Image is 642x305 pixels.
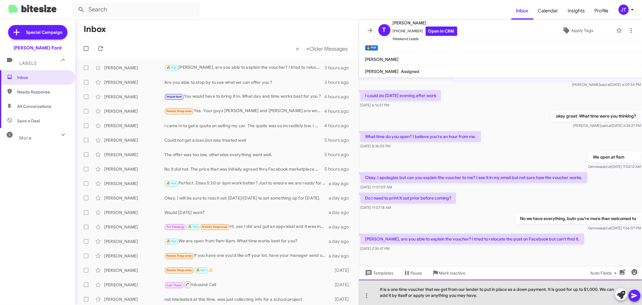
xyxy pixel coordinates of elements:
[613,5,635,15] button: JT
[324,152,354,158] div: 5 hours ago
[104,137,164,143] div: [PERSON_NAME]
[360,234,584,244] p: [PERSON_NAME], are you able to explain the voucher? I tried to relocate the post on Facebook but ...
[164,180,329,187] div: Perfect. Does 5:30 or 6pm work better? Just to ensure we are ready for you when you get here
[17,74,68,80] span: Inbox
[104,296,164,302] div: [PERSON_NAME]
[511,2,533,20] span: Inbox
[166,239,177,243] span: 🔥 Hot
[17,89,68,95] span: Needs Response
[324,166,354,172] div: 5 hours ago
[590,2,613,20] a: Profile
[601,164,611,169] span: said at
[164,267,330,274] div: 👍
[551,111,641,121] p: okay great. What time were you thinking?
[166,109,192,113] span: Needs Response
[573,123,641,128] span: [PERSON_NAME] [DATE] 6:34:27 PM
[360,144,390,148] span: [DATE] 8:36:05 PM
[164,123,324,129] div: I came in to get a quote on selling my car. The quote was so incredibly low. I was very surprised...
[166,268,192,272] span: Needs Response
[164,108,324,115] div: Yes. Your guys [PERSON_NAME] and [PERSON_NAME] are wonderful salespeople. Great deal was offered.
[293,42,352,55] nav: Page navigation example
[166,254,192,258] span: Needs Response
[104,94,164,100] div: [PERSON_NAME]
[310,46,348,52] span: Older Messages
[166,66,177,70] span: 🔥 Hot
[196,268,206,272] span: 🔥 Hot
[104,253,164,259] div: [PERSON_NAME]
[26,29,63,35] span: Special Campaign
[330,267,354,273] div: [DATE]
[329,253,354,259] div: a day ago
[411,268,422,278] span: Pause
[164,252,329,259] div: If you have one you'd like off your lot, have your manager send over best figures
[329,195,354,201] div: a day ago
[104,108,164,114] div: [PERSON_NAME]
[329,238,354,244] div: a day ago
[104,123,164,129] div: [PERSON_NAME]
[619,5,629,15] div: JT
[600,82,610,87] span: said at
[360,185,392,189] span: [DATE] 11:07:09 AM
[164,64,324,71] div: [PERSON_NAME], are you able to explain the voucher? I tried to relocate the post on Facebook but ...
[104,209,164,215] div: [PERSON_NAME]
[296,45,299,52] span: «
[360,103,389,107] span: [DATE] 6:16:51 PM
[585,268,624,278] button: Auto Fields
[360,172,587,183] p: Okay. I apologize but can you explain the voucher to me? I see it in my email but not sure how th...
[533,2,563,20] a: Calendar
[164,152,324,158] div: The offer was too low, otherwise everything went well.
[324,94,354,100] div: 4 hours ago
[563,2,590,20] a: Insights
[19,61,37,66] span: Labels
[393,19,457,27] span: [PERSON_NAME]
[164,195,329,201] div: Okay. I will be sure to reach out [DATE]/[DATE] to set something up for [DATE].
[360,90,441,101] p: I could do [DATE] evening after work
[73,2,199,17] input: Search
[365,45,378,51] small: 🔥 Hot
[104,224,164,230] div: [PERSON_NAME]
[293,42,303,55] button: Previous
[164,137,324,143] div: Could not get a loan,but was treated well
[324,79,354,85] div: 3 hours ago
[324,65,354,71] div: 3 hours ago
[188,225,198,229] span: 🔥 Hot
[426,27,457,36] a: Open in CRM
[306,45,310,52] span: »
[393,27,457,36] span: [PHONE_NUMBER]
[164,166,324,172] div: No it did not. The price that was initially agreed thru Facebook marketplace was 10k. When the ca...
[17,118,40,124] span: Save a Deal
[365,69,399,74] span: [PERSON_NAME]
[104,238,164,244] div: [PERSON_NAME]
[8,25,67,39] a: Special Campaign
[330,282,354,288] div: [DATE]
[104,152,164,158] div: [PERSON_NAME]
[164,281,330,288] div: Inbound Call
[588,226,641,230] span: Dennea [DATE] 1:56:07 PM
[104,282,164,288] div: [PERSON_NAME]
[401,69,420,74] span: Assigned
[164,238,329,245] div: We are open from 9am-8pm. What time works best for you?
[360,246,389,251] span: [DATE] 2:35:47 PM
[17,103,51,109] span: All Conversations
[360,193,456,203] p: Do I need to print it out prior before coming?
[19,135,32,141] span: More
[166,181,177,185] span: 🔥 Hot
[164,79,324,85] div: Are you able to stop by to see what we can offer you ?
[104,65,164,71] div: [PERSON_NAME]
[601,226,611,230] span: said at
[427,268,470,278] button: Mark Inactive
[572,82,641,87] span: [PERSON_NAME] [DATE] 6:09:54 PM
[166,225,184,229] span: Try Pausing
[202,225,228,229] span: Needs Response
[329,181,354,187] div: a day ago
[303,42,352,55] button: Next
[166,95,182,99] span: Important
[542,25,613,36] button: Apply Tags
[364,268,394,278] span: Templates
[324,108,354,114] div: 4 hours ago
[329,224,354,230] div: a day ago
[329,209,354,215] div: a day ago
